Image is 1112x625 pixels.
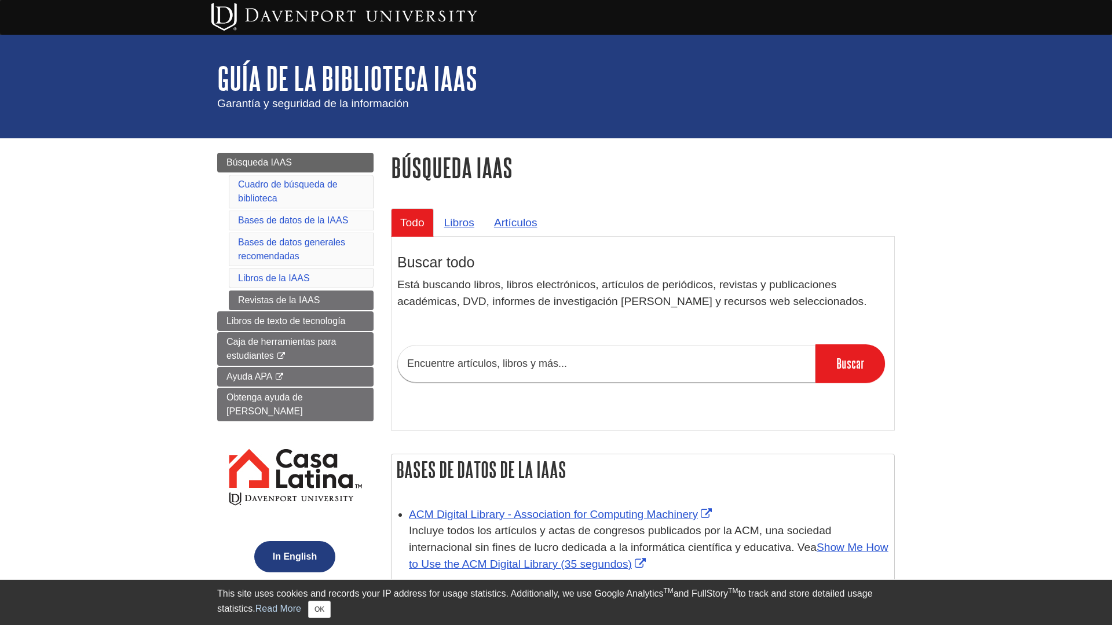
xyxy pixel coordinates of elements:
[211,3,477,31] img: Davenport University
[238,237,345,261] a: Bases de datos generales recomendadas
[663,587,673,595] sup: TM
[226,337,336,361] span: Caja de herramientas para estudiantes
[391,153,895,182] h1: Búsqueda IAAS
[238,215,348,225] a: Bases de datos de la IAAS
[226,392,303,416] span: Obtenga ayuda de [PERSON_NAME]
[409,508,715,520] a: Link opens in new window
[217,153,374,592] div: Guide Page Menu
[397,254,888,271] h3: Buscar todo
[217,367,374,387] a: Ayuda APA
[217,60,477,96] a: Guía de la biblioteca IAAS
[226,157,292,167] span: Búsqueda IAAS
[392,454,894,485] h2: Bases de datos de la IAAS
[229,291,374,310] a: Revistas de la IAAS
[255,604,301,613] a: Read More
[409,541,888,570] a: Link opens in new window
[217,153,374,172] a: Búsqueda IAAS
[815,344,885,383] input: Buscar
[728,587,738,595] sup: TM
[217,97,409,109] span: Garantía y seguridad de la información
[238,273,310,283] a: Libros de la IAAS
[397,277,888,310] p: Está buscando libros, libros electrónicos, artículos de periódicos, revistas y publicaciones acad...
[397,345,815,383] input: Encuentre artículos, libros y más...
[238,179,338,203] a: Cuadro de búsqueda de biblioteca
[217,311,374,331] a: Libros de texto de tecnología
[217,587,895,618] div: This site uses cookies and records your IP address for usage statistics. Additionally, we use Goo...
[435,208,484,237] a: Libros
[254,541,335,572] button: In English
[217,388,374,421] a: Obtenga ayuda de [PERSON_NAME]
[217,332,374,366] a: Caja de herramientas para estudiantes
[226,372,272,381] span: Ayuda APA
[251,552,338,561] a: In English
[485,208,547,237] a: Artículos
[275,373,284,381] i: This link opens in a new window
[276,352,286,360] i: This link opens in a new window
[308,601,331,618] button: Close
[391,208,434,237] a: Todo
[226,316,345,326] span: Libros de texto de tecnología
[409,523,888,572] p: Incluye todos los artículos y actas de congresos publicados por la ACM, una sociedad internaciona...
